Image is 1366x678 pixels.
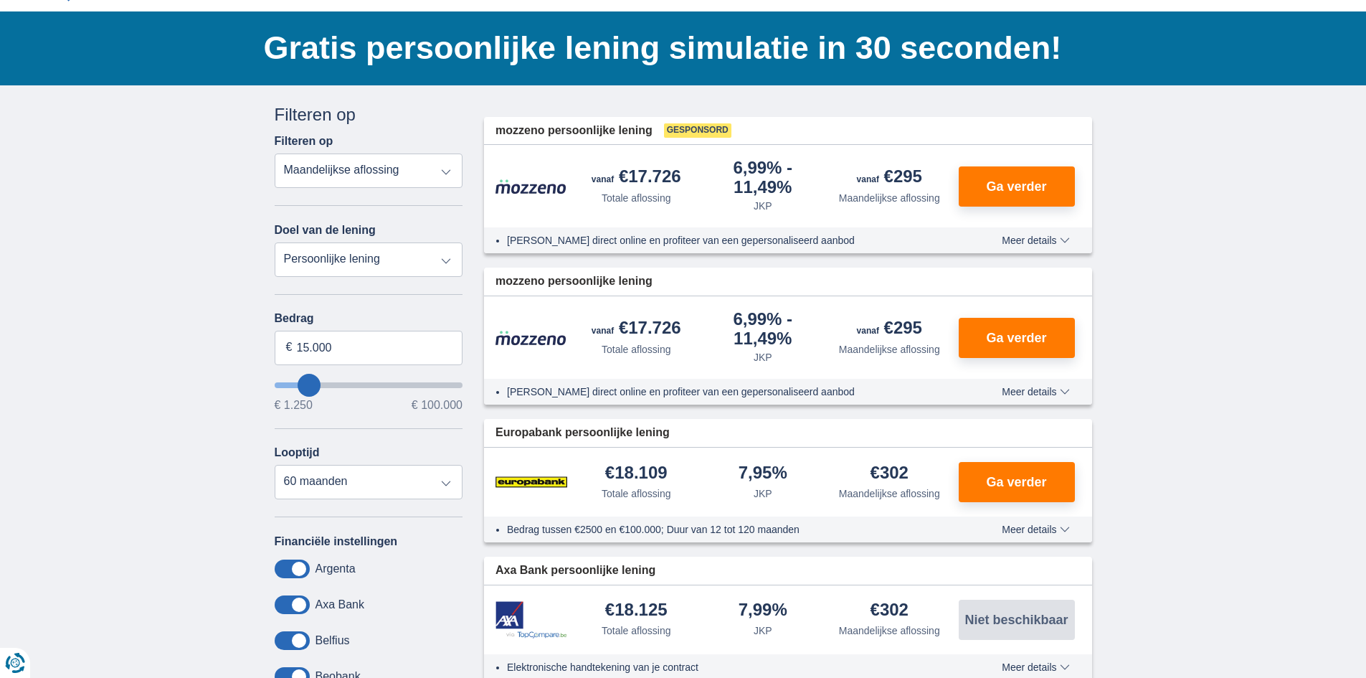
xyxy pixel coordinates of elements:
[706,159,821,196] div: 6,99%
[1002,524,1069,535] span: Meer details
[991,524,1080,535] button: Meer details
[959,318,1075,358] button: Ga verder
[839,191,940,205] div: Maandelijkse aflossing
[871,464,909,484] div: €302
[1002,235,1069,245] span: Meer details
[959,462,1075,502] button: Ga verder
[275,400,313,411] span: € 1.250
[986,476,1046,489] span: Ga verder
[495,330,567,346] img: product.pl.alt Mozzeno
[495,179,567,194] img: product.pl.alt Mozzeno
[857,319,922,339] div: €295
[592,168,681,188] div: €17.726
[602,486,671,501] div: Totale aflossing
[495,273,653,290] span: mozzeno persoonlijke lening
[839,342,940,357] div: Maandelijkse aflossing
[316,562,356,575] label: Argenta
[507,522,949,537] li: Bedrag tussen €2500 en €100.000; Duur van 12 tot 120 maanden
[275,312,463,325] label: Bedrag
[264,26,1092,70] h1: Gratis persoonlijke lening simulatie in 30 seconden!
[739,601,787,621] div: 7,99%
[316,634,350,647] label: Belfius
[507,660,949,674] li: Elektronische handtekening van je contract
[495,123,653,139] span: mozzeno persoonlijke lening
[495,425,670,441] span: Europabank persoonlijke lening
[275,382,463,388] input: wantToBorrow
[602,191,671,205] div: Totale aflossing
[754,199,772,213] div: JKP
[275,446,320,459] label: Looptijd
[495,562,655,579] span: Axa Bank persoonlijke lening
[602,623,671,638] div: Totale aflossing
[602,342,671,357] div: Totale aflossing
[871,601,909,621] div: €302
[507,233,949,248] li: [PERSON_NAME] direct online en profiteer van een gepersonaliseerd aanbod
[739,464,787,484] div: 7,95%
[316,598,364,611] label: Axa Bank
[991,661,1080,673] button: Meer details
[964,613,1068,626] span: Niet beschikbaar
[275,535,398,548] label: Financiële instellingen
[754,486,772,501] div: JKP
[857,168,922,188] div: €295
[507,385,949,399] li: [PERSON_NAME] direct online en profiteer van een gepersonaliseerd aanbod
[275,135,333,148] label: Filteren op
[412,400,463,411] span: € 100.000
[664,123,731,138] span: Gesponsord
[986,180,1046,193] span: Ga verder
[605,464,668,484] div: €18.109
[706,311,821,347] div: 6,99%
[839,486,940,501] div: Maandelijkse aflossing
[754,623,772,638] div: JKP
[1002,387,1069,397] span: Meer details
[839,623,940,638] div: Maandelijkse aflossing
[495,601,567,639] img: product.pl.alt Axa Bank
[275,103,463,127] div: Filteren op
[991,386,1080,397] button: Meer details
[495,464,567,500] img: product.pl.alt Europabank
[605,601,668,621] div: €18.125
[754,350,772,364] div: JKP
[592,319,681,339] div: €17.726
[286,339,293,356] span: €
[991,235,1080,246] button: Meer details
[986,331,1046,344] span: Ga verder
[275,224,376,237] label: Doel van de lening
[959,166,1075,207] button: Ga verder
[1002,662,1069,672] span: Meer details
[959,600,1075,640] button: Niet beschikbaar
